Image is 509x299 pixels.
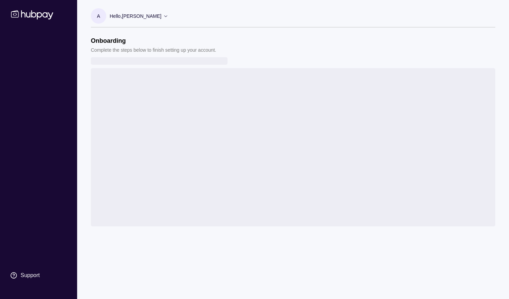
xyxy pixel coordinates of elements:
div: Support [21,272,40,279]
p: Hello, [PERSON_NAME] [110,12,161,20]
a: Support [7,268,70,283]
h1: Onboarding [91,37,216,45]
p: A [97,12,100,20]
p: Complete the steps below to finish setting up your account. [91,46,216,54]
